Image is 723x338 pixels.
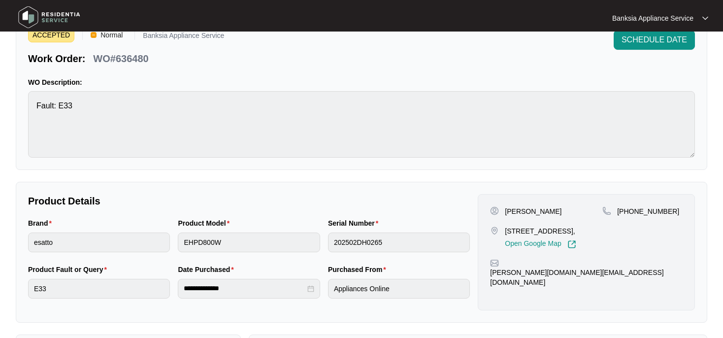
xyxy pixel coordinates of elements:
p: WO Description: [28,77,695,87]
p: [STREET_ADDRESS], [505,226,576,236]
input: Product Fault or Query [28,279,170,299]
input: Purchased From [328,279,470,299]
button: SCHEDULE DATE [614,30,695,50]
input: Product Model [178,233,320,252]
img: residentia service logo [15,2,84,32]
p: Work Order: [28,52,85,66]
span: ACCEPTED [28,28,74,42]
p: [PERSON_NAME] [505,206,561,216]
a: Open Google Map [505,240,576,249]
textarea: Fault: E33 [28,91,695,158]
input: Brand [28,233,170,252]
input: Serial Number [328,233,470,252]
label: Serial Number [328,218,382,228]
p: Product Details [28,194,470,208]
label: Brand [28,218,56,228]
img: dropdown arrow [702,16,708,21]
label: Date Purchased [178,265,237,274]
p: Banksia Appliance Service [612,13,693,23]
img: Vercel Logo [91,32,97,38]
img: map-pin [602,206,611,215]
img: user-pin [490,206,499,215]
span: Normal [97,28,127,42]
input: Date Purchased [184,283,305,294]
label: Product Fault or Query [28,265,111,274]
p: [PERSON_NAME][DOMAIN_NAME][EMAIL_ADDRESS][DOMAIN_NAME] [490,268,683,287]
p: Banksia Appliance Service [143,32,224,42]
label: Product Model [178,218,233,228]
p: WO#636480 [93,52,148,66]
span: SCHEDULE DATE [622,34,687,46]
label: Purchased From [328,265,390,274]
img: Link-External [567,240,576,249]
p: [PHONE_NUMBER] [617,206,679,216]
img: map-pin [490,226,499,235]
img: map-pin [490,259,499,268]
